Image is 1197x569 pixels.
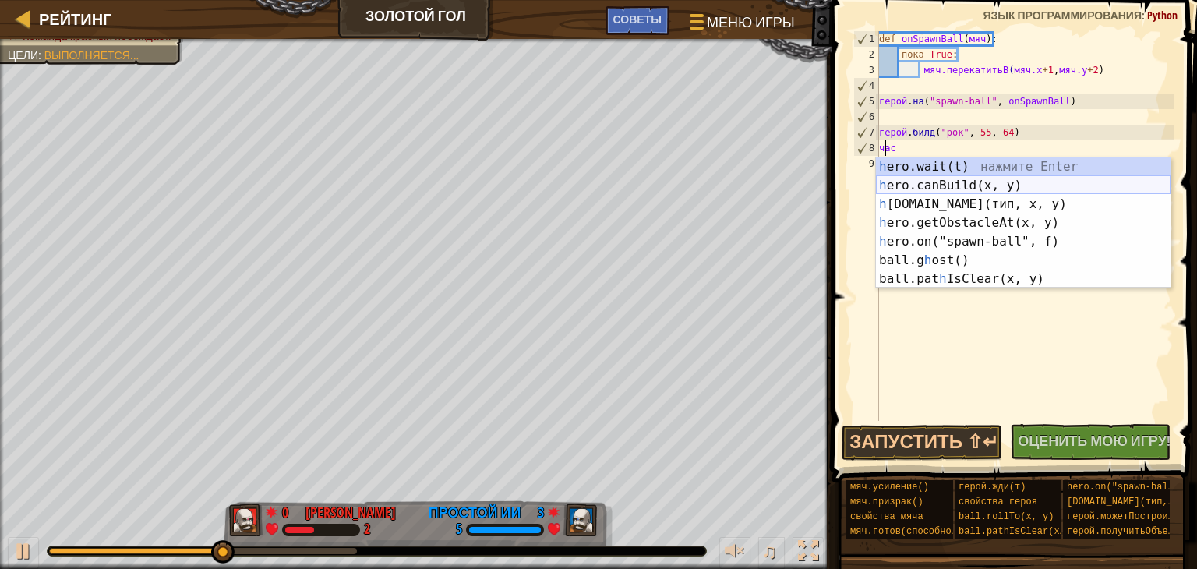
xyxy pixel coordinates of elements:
[429,503,521,522] font: Простой ИИ
[869,96,874,107] font: 5
[8,49,38,62] font: Цели
[305,503,396,522] font: [PERSON_NAME]
[761,539,777,563] font: ♫
[869,143,874,154] font: 8
[850,526,973,537] font: мяч.готов(способность)
[229,504,263,536] img: thang_avatar_frame.png
[1142,8,1145,23] font: :
[959,511,1054,522] font: ball.rollTo(x, y)
[850,511,923,522] font: свойства мяча
[869,34,874,44] font: 1
[869,127,874,138] font: 7
[842,425,1002,461] button: Запустить ⇧↵
[31,9,111,30] a: Рейтинг
[39,9,111,30] font: Рейтинг
[869,158,874,169] font: 9
[959,497,1037,507] font: свойства героя
[758,537,785,569] button: ♫
[677,6,804,43] button: Меню игры
[869,65,874,76] font: 3
[44,49,139,62] font: Выполняется...
[364,523,370,537] div: 2
[959,526,1082,537] font: ball.pathIsClear(x, y)
[1018,431,1171,451] font: Оценить мою игру!
[793,537,824,569] button: Переключить полноэкранный режим
[456,523,462,537] div: 5
[38,49,41,62] font: :
[1010,424,1171,460] button: Оценить мою игру!
[869,111,874,122] font: 6
[8,537,39,569] button: Ctrl + P: Play
[719,537,750,569] button: Регулировать громкость
[563,504,598,536] img: thang_avatar_frame.png
[869,80,874,91] font: 4
[528,503,544,517] div: 3
[613,12,662,27] font: Советы
[282,503,298,517] div: 0
[850,497,923,507] font: мяч.призрак()
[850,482,929,493] font: мяч.усиление()
[1147,8,1178,23] font: Python
[707,12,795,32] font: Меню игры
[959,482,1026,493] font: герой.жди(т)
[983,8,1142,23] font: Язык программирования
[869,49,874,60] font: 2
